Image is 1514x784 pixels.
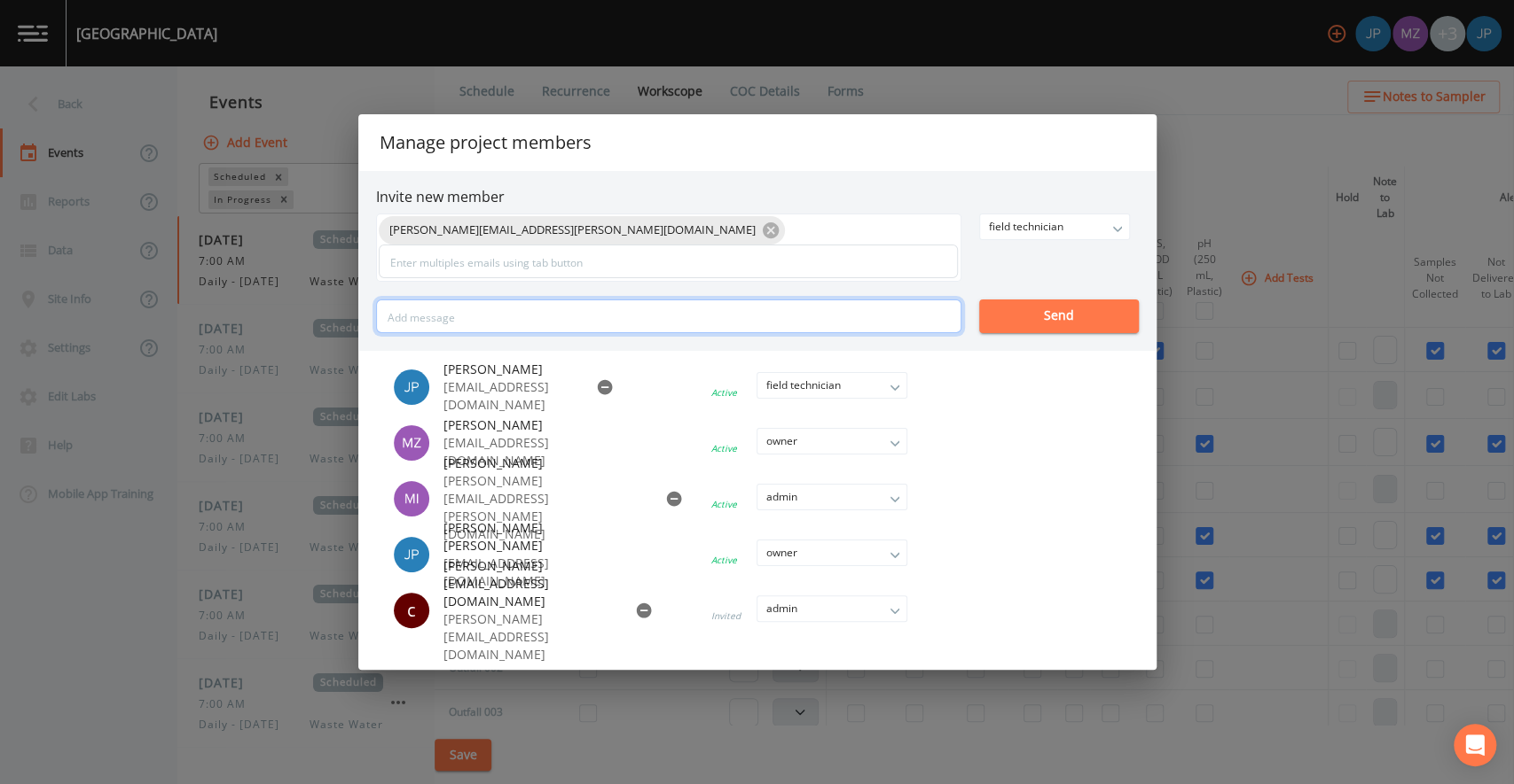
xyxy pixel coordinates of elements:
img: 41241ef155101aa6d92a04480b0d0000 [394,537,429,572]
p: [EMAIL_ADDRESS][DOMAIN_NAME] [443,378,575,414]
input: Enter multiples emails using tab button [379,245,958,278]
span: [PERSON_NAME] [443,454,645,472]
h6: Invite new member [376,189,1139,206]
div: owner [757,540,906,565]
span: [PERSON_NAME] [PERSON_NAME] [443,519,575,555]
div: Misty Brown [394,481,443,516]
img: 11d739c36d20347f7b23fdbf2a9dc2c5 [394,481,429,516]
button: Send [979,299,1139,333]
h2: Manage project members [358,114,1157,171]
span: [PERSON_NAME][EMAIL_ADDRESS][PERSON_NAME][DOMAIN_NAME] [379,221,766,239]
div: Active [711,554,737,566]
span: [PERSON_NAME][EMAIL_ADDRESS][DOMAIN_NAME] [443,557,614,610]
div: field technician [980,214,1129,239]
div: c [394,593,429,628]
img: f9ea831b4c64ae7f91f08e4d0d6babd4 [394,369,429,405]
p: [EMAIL_ADDRESS][DOMAIN_NAME] [443,434,575,470]
img: 9a4029ee4f79ce97a5edb43f0ad11695 [394,425,429,461]
div: Active [711,442,737,454]
input: Add message [376,299,961,333]
span: [PERSON_NAME] [443,416,575,434]
div: Myra Zabec [394,425,443,461]
div: Joshua gere Paul [394,537,443,572]
p: [EMAIL_ADDRESS][DOMAIN_NAME] [443,555,575,590]
div: owner [757,429,906,454]
div: [PERSON_NAME][EMAIL_ADDRESS][PERSON_NAME][DOMAIN_NAME] [379,216,785,245]
p: [PERSON_NAME][EMAIL_ADDRESS][PERSON_NAME][DOMAIN_NAME] [443,472,645,543]
span: [PERSON_NAME] [443,361,575,378]
div: curtis.madison@inframark.com [394,593,443,628]
p: [PERSON_NAME][EMAIL_ADDRESS][DOMAIN_NAME] [443,610,614,664]
div: Joshua Paul [394,369,443,405]
div: Open Intercom Messenger [1454,724,1496,766]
